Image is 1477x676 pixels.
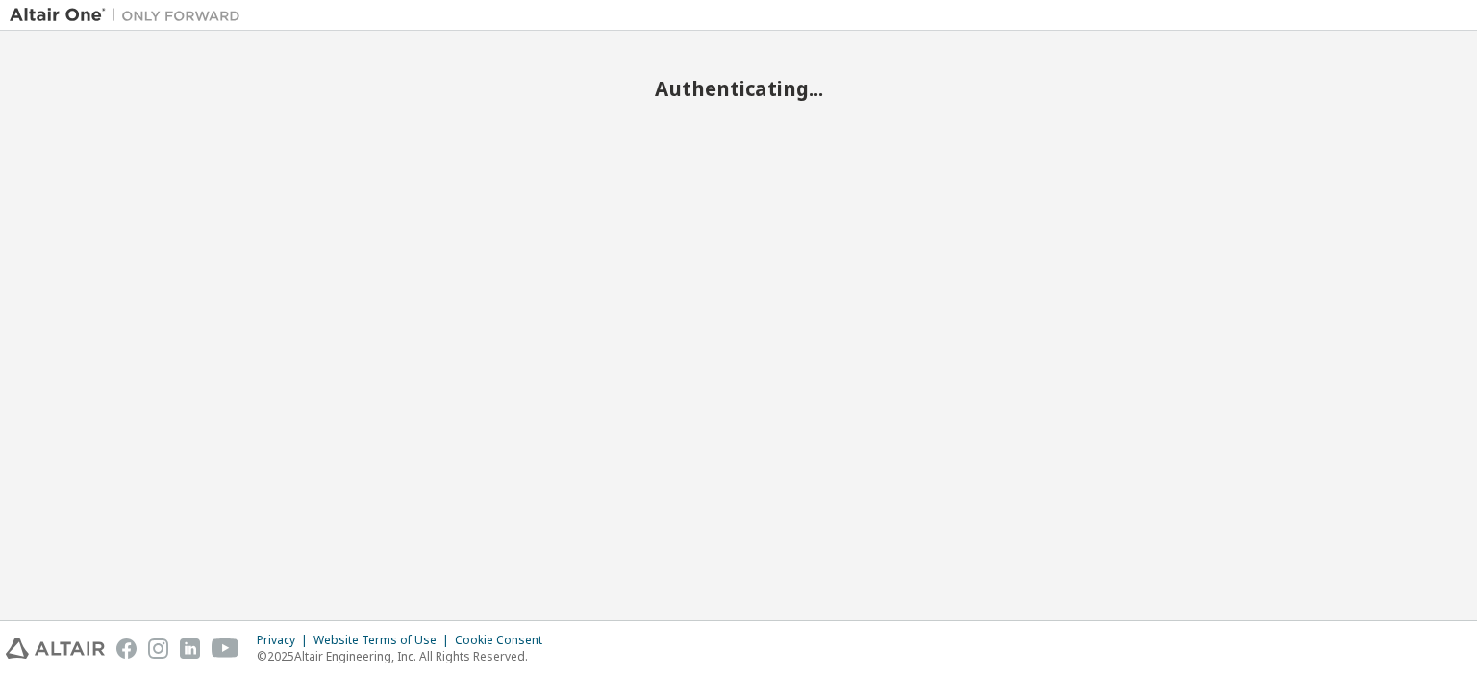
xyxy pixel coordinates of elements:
[455,633,554,648] div: Cookie Consent
[148,638,168,659] img: instagram.svg
[116,638,137,659] img: facebook.svg
[6,638,105,659] img: altair_logo.svg
[10,6,250,25] img: Altair One
[212,638,239,659] img: youtube.svg
[180,638,200,659] img: linkedin.svg
[10,76,1467,101] h2: Authenticating...
[257,648,554,664] p: © 2025 Altair Engineering, Inc. All Rights Reserved.
[257,633,313,648] div: Privacy
[313,633,455,648] div: Website Terms of Use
